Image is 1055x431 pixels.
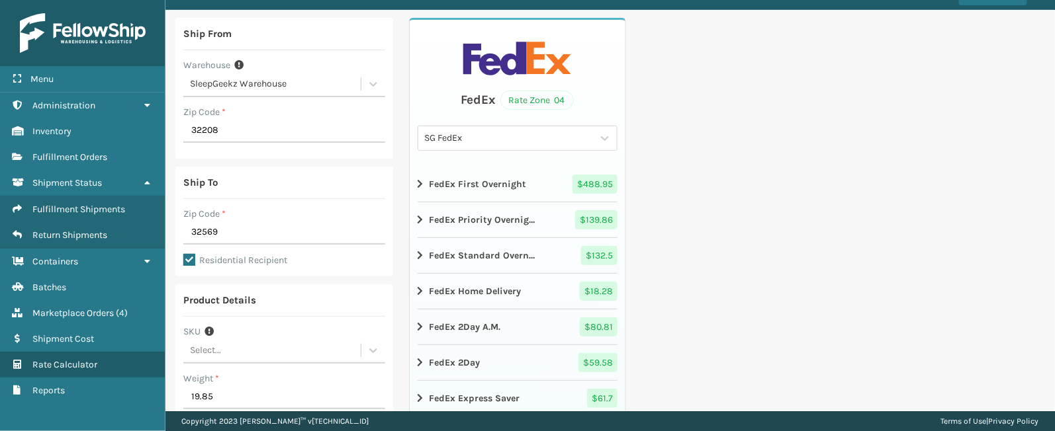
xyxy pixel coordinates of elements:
[578,353,618,372] span: $ 59.58
[181,411,369,431] p: Copyright 2023 [PERSON_NAME]™ v [TECHNICAL_ID]
[190,344,221,358] div: Select...
[430,391,520,405] strong: FedEx Express Saver
[32,307,114,319] span: Marketplace Orders
[580,282,618,301] span: $ 18.28
[430,320,501,334] strong: FedEx 2Day A.M.
[183,255,287,266] label: Residential Recipient
[183,175,218,190] div: Ship To
[430,356,481,370] strong: FedEx 2Day
[32,333,94,344] span: Shipment Cost
[580,317,618,336] span: $ 80.81
[32,126,71,137] span: Inventory
[183,325,201,338] label: SKU
[555,93,565,107] span: 04
[32,177,102,188] span: Shipment Status
[430,249,537,262] strong: FedEx Standard Overnight
[20,13,146,53] img: logo
[183,207,226,221] label: Zip Code
[116,307,128,319] span: ( 4 )
[32,229,107,241] span: Return Shipments
[430,213,537,227] strong: FedEx Priority Overnight
[989,416,1039,426] a: Privacy Policy
[32,256,78,267] span: Containers
[430,177,527,191] strong: FedEx First Overnight
[30,73,54,85] span: Menu
[430,284,522,298] strong: FedEx Home Delivery
[183,292,256,308] div: Product Details
[941,416,987,426] a: Terms of Use
[941,411,1039,431] div: |
[509,93,551,107] span: Rate Zone
[461,90,496,110] div: FedEx
[587,389,618,408] span: $ 61.7
[425,132,595,145] div: SG FedEx
[183,105,226,119] label: Zip Code
[581,246,618,265] span: $ 132.5
[32,385,65,396] span: Reports
[183,58,230,72] label: Warehouse
[183,372,219,385] label: Weight
[573,175,618,194] span: $ 488.95
[32,100,95,111] span: Administration
[183,26,232,42] div: Ship From
[32,151,107,163] span: Fulfillment Orders
[32,204,125,215] span: Fulfillment Shipments
[575,210,618,229] span: $ 139.86
[32,359,97,370] span: Rate Calculator
[32,282,66,293] span: Batches
[190,77,362,91] div: SleepGeekz Warehouse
